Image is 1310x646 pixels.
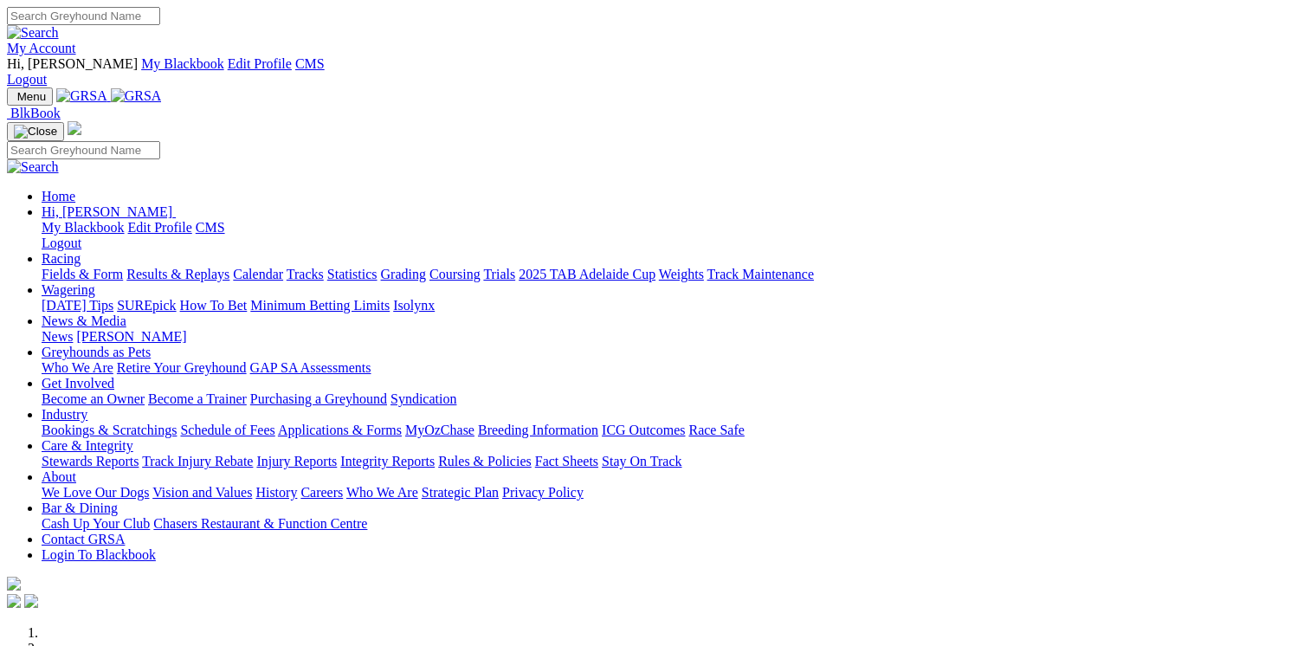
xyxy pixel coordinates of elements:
a: Rules & Policies [438,454,532,468]
a: We Love Our Dogs [42,485,149,500]
a: Breeding Information [478,423,598,437]
a: Contact GRSA [42,532,125,546]
a: Fact Sheets [535,454,598,468]
div: About [42,485,1303,501]
button: Toggle navigation [7,122,64,141]
a: My Blackbook [42,220,125,235]
img: GRSA [56,88,107,104]
a: Minimum Betting Limits [250,298,390,313]
a: My Account [7,41,76,55]
div: Wagering [42,298,1303,313]
a: Careers [300,485,343,500]
img: facebook.svg [7,594,21,608]
a: CMS [196,220,225,235]
a: Statistics [327,267,378,281]
a: Vision and Values [152,485,252,500]
a: Trials [483,267,515,281]
a: MyOzChase [405,423,474,437]
a: Become a Trainer [148,391,247,406]
a: Who We Are [346,485,418,500]
a: Logout [7,72,47,87]
img: Search [7,159,59,175]
a: Syndication [390,391,456,406]
a: SUREpick [117,298,176,313]
a: News [42,329,73,344]
a: [DATE] Tips [42,298,113,313]
img: GRSA [111,88,162,104]
input: Search [7,7,160,25]
a: Login To Blackbook [42,547,156,562]
img: twitter.svg [24,594,38,608]
a: Track Maintenance [707,267,814,281]
a: Wagering [42,282,95,297]
a: Become an Owner [42,391,145,406]
a: GAP SA Assessments [250,360,371,375]
img: Close [14,125,57,139]
a: Fields & Form [42,267,123,281]
a: 2025 TAB Adelaide Cup [519,267,655,281]
span: Menu [17,90,46,103]
button: Toggle navigation [7,87,53,106]
input: Search [7,141,160,159]
a: Weights [659,267,704,281]
a: Stay On Track [602,454,681,468]
a: Grading [381,267,426,281]
a: Purchasing a Greyhound [250,391,387,406]
a: Isolynx [393,298,435,313]
a: Schedule of Fees [180,423,274,437]
a: Chasers Restaurant & Function Centre [153,516,367,531]
a: Calendar [233,267,283,281]
div: Industry [42,423,1303,438]
div: News & Media [42,329,1303,345]
a: Tracks [287,267,324,281]
a: [PERSON_NAME] [76,329,186,344]
a: Retire Your Greyhound [117,360,247,375]
a: Applications & Forms [278,423,402,437]
a: Cash Up Your Club [42,516,150,531]
a: Industry [42,407,87,422]
a: Who We Are [42,360,113,375]
span: Hi, [PERSON_NAME] [7,56,138,71]
a: Stewards Reports [42,454,139,468]
a: Edit Profile [228,56,292,71]
a: Race Safe [688,423,744,437]
div: Get Involved [42,391,1303,407]
img: Search [7,25,59,41]
a: Results & Replays [126,267,229,281]
a: Bookings & Scratchings [42,423,177,437]
img: logo-grsa-white.png [7,577,21,591]
img: logo-grsa-white.png [68,121,81,135]
a: Injury Reports [256,454,337,468]
div: Bar & Dining [42,516,1303,532]
a: ICG Outcomes [602,423,685,437]
a: History [255,485,297,500]
a: Racing [42,251,81,266]
a: Greyhounds as Pets [42,345,151,359]
span: BlkBook [10,106,61,120]
div: Greyhounds as Pets [42,360,1303,376]
a: Get Involved [42,376,114,391]
a: BlkBook [7,106,61,120]
span: Hi, [PERSON_NAME] [42,204,172,219]
a: Coursing [429,267,481,281]
a: CMS [295,56,325,71]
a: Care & Integrity [42,438,133,453]
a: Bar & Dining [42,501,118,515]
a: Edit Profile [128,220,192,235]
a: Home [42,189,75,203]
a: Hi, [PERSON_NAME] [42,204,176,219]
a: News & Media [42,313,126,328]
a: Track Injury Rebate [142,454,253,468]
a: About [42,469,76,484]
a: Privacy Policy [502,485,584,500]
a: Strategic Plan [422,485,499,500]
a: My Blackbook [141,56,224,71]
a: Integrity Reports [340,454,435,468]
div: Hi, [PERSON_NAME] [42,220,1303,251]
a: How To Bet [180,298,248,313]
div: Care & Integrity [42,454,1303,469]
a: Logout [42,236,81,250]
div: Racing [42,267,1303,282]
div: My Account [7,56,1303,87]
